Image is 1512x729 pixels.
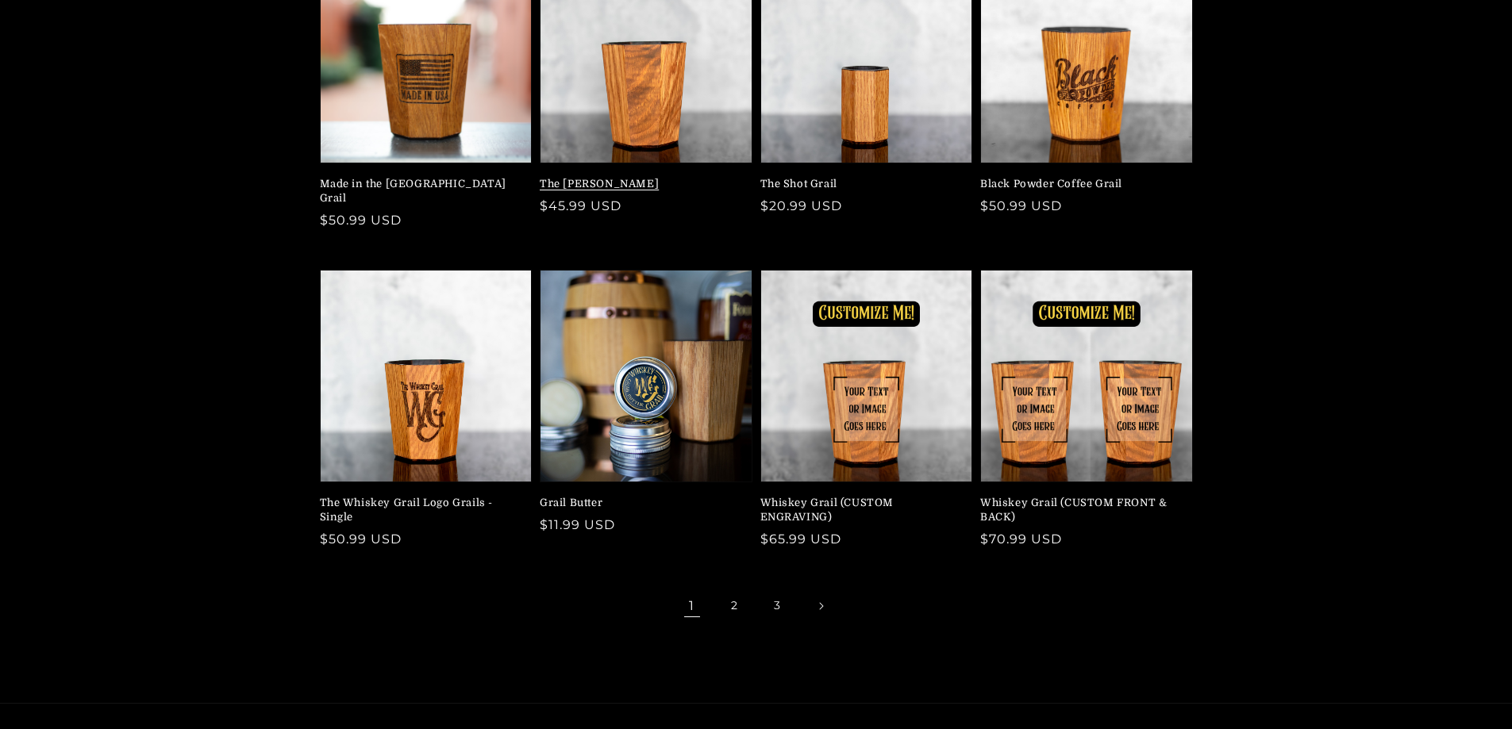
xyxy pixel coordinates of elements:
[760,177,964,191] a: The Shot Grail
[803,589,838,623] a: Next page
[980,496,1183,524] a: Whiskey Grail (CUSTOM FRONT & BACK)
[980,177,1183,191] a: Black Powder Coffee Grail
[320,589,1193,623] nav: Pagination
[320,496,523,524] a: The Whiskey Grail Logo Grails - Single
[540,496,743,510] a: Grail Butter
[718,589,752,623] a: Page 2
[760,496,964,524] a: Whiskey Grail (CUSTOM ENGRAVING)
[760,589,795,623] a: Page 3
[320,177,523,205] a: Made in the [GEOGRAPHIC_DATA] Grail
[675,589,710,623] span: Page 1
[540,177,743,191] a: The [PERSON_NAME]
